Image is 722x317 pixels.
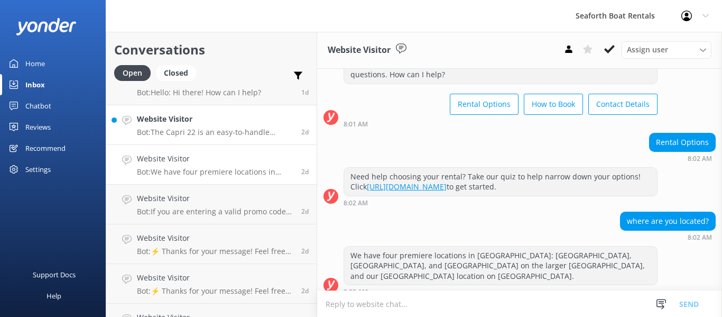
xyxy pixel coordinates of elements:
[47,285,61,306] div: Help
[344,288,658,295] div: Sep 03 2025 08:02am (UTC -07:00) America/Tijuana
[106,185,317,224] a: Website VisitorBot:If you are entering a valid promo code that is not working during check out, p...
[344,55,657,83] div: Hey there 👋 I'm a virtual assistant for Seaforth Boat Rentals, here to answer your questions. How...
[25,159,51,180] div: Settings
[25,95,51,116] div: Chatbot
[114,67,156,78] a: Open
[344,121,368,128] strong: 8:01 AM
[33,264,76,285] div: Support Docs
[25,53,45,74] div: Home
[114,40,309,60] h2: Conversations
[114,65,151,81] div: Open
[650,133,715,151] div: Rental Options
[620,233,716,241] div: Sep 03 2025 08:02am (UTC -07:00) America/Tijuana
[688,234,712,241] strong: 8:02 AM
[137,207,293,216] p: Bot: If you are entering a valid promo code that is not working during check out, please call us ...
[344,168,657,196] div: Need help choosing your rental? Take our quiz to help narrow down your options! Click to get star...
[137,232,293,244] h4: Website Visitor
[137,128,293,137] p: Bot: The Capri 22 is an easy-to-handle sailboat, perfect for exploring [GEOGRAPHIC_DATA]'s bays. ...
[25,74,45,95] div: Inbox
[137,88,261,97] p: Bot: Hello: Hi there! How can I help?
[137,247,293,256] p: Bot: ⚡ Thanks for your message! Feel free to keep chatting — our automated FAQ bot might have the...
[688,156,712,162] strong: 8:02 AM
[344,120,658,128] div: Sep 03 2025 08:01am (UTC -07:00) America/Tijuana
[137,286,293,296] p: Bot: ⚡ Thanks for your message! Feel free to keep chatting — our automated FAQ bot might have the...
[328,43,391,57] h3: Website Visitor
[344,289,368,295] strong: 8:02 AM
[301,88,309,97] span: Sep 03 2025 12:35pm (UTC -07:00) America/Tijuana
[301,128,309,137] span: Sep 03 2025 10:39am (UTC -07:00) America/Tijuana
[106,224,317,264] a: Website VisitorBot:⚡ Thanks for your message! Feel free to keep chatting — our automated FAQ bot ...
[649,155,716,162] div: Sep 03 2025 08:02am (UTC -07:00) America/Tijuana
[106,105,317,145] a: Website VisitorBot:The Capri 22 is an easy-to-handle sailboat, perfect for exploring [GEOGRAPHIC_...
[622,41,711,58] div: Assign User
[344,199,658,206] div: Sep 03 2025 08:02am (UTC -07:00) America/Tijuana
[137,167,293,177] p: Bot: We have four premiere locations in [GEOGRAPHIC_DATA]: [GEOGRAPHIC_DATA], [GEOGRAPHIC_DATA], ...
[301,167,309,176] span: Sep 03 2025 08:02am (UTC -07:00) America/Tijuana
[137,272,293,284] h4: Website Visitor
[25,116,51,138] div: Reviews
[106,264,317,304] a: Website VisitorBot:⚡ Thanks for your message! Feel free to keep chatting — our automated FAQ bot ...
[588,94,658,115] button: Contact Details
[367,182,447,192] a: [URL][DOMAIN_NAME]
[627,44,668,56] span: Assign user
[301,247,309,256] span: Sep 02 2025 09:08pm (UTC -07:00) America/Tijuana
[344,247,657,285] div: We have four premiere locations in [GEOGRAPHIC_DATA]: [GEOGRAPHIC_DATA], [GEOGRAPHIC_DATA], and [...
[137,113,293,125] h4: Website Visitor
[524,94,583,115] button: How to Book
[16,18,77,35] img: yonder-white-logo.png
[301,207,309,216] span: Sep 02 2025 10:16pm (UTC -07:00) America/Tijuana
[344,200,368,206] strong: 8:02 AM
[106,145,317,185] a: Website VisitorBot:We have four premiere locations in [GEOGRAPHIC_DATA]: [GEOGRAPHIC_DATA], [GEOG...
[25,138,66,159] div: Recommend
[301,286,309,295] span: Sep 02 2025 05:57pm (UTC -07:00) America/Tijuana
[156,65,196,81] div: Closed
[137,193,293,204] h4: Website Visitor
[450,94,519,115] button: Rental Options
[137,153,293,165] h4: Website Visitor
[156,67,201,78] a: Closed
[621,212,715,230] div: where are you located?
